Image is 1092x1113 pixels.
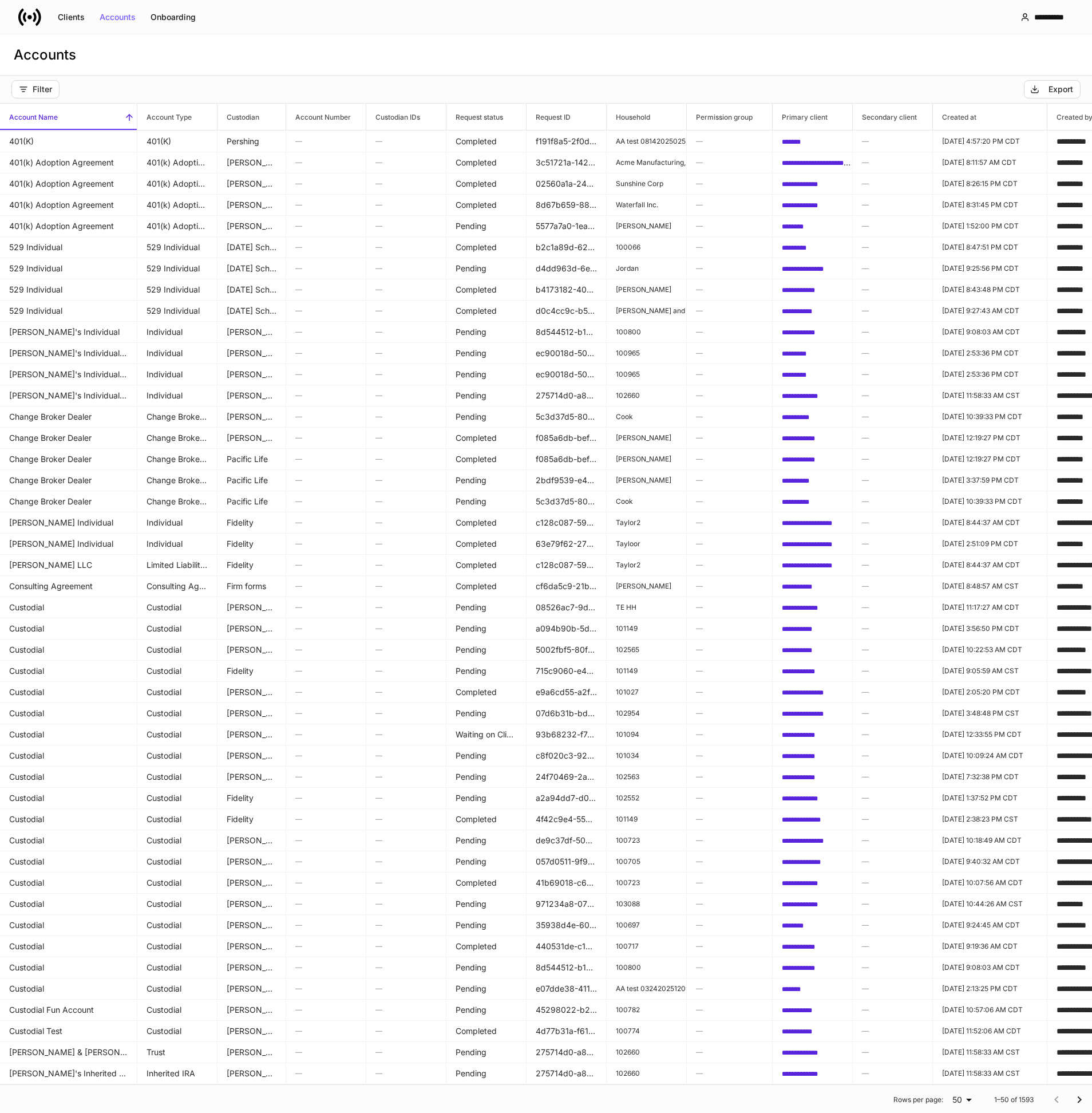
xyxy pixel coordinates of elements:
[375,326,437,337] h6: —
[295,475,357,486] h6: —
[527,215,607,237] td: 5577a7a0-1ea2-48b4-90ed-a25d19b479dd
[137,215,217,237] td: 401(k) Adoption Agreement
[50,8,92,26] button: Clients
[446,554,527,576] td: Completed
[527,385,607,406] td: 275714d0-a862-4b40-8eb9-f93506520612
[696,538,763,549] h6: —
[446,427,527,449] td: Completed
[933,194,1047,216] td: 2025-08-12T01:31:45.344Z
[295,496,357,507] h6: —
[217,342,286,364] td: Schwab
[527,152,607,173] td: 3c51721a-1424-4424-9fff-6ccc74eaa6f1
[137,427,217,449] td: Change Broker Dealer
[217,215,286,237] td: Schwab
[942,349,1038,358] p: [DATE] 2:53:36 PM CDT
[696,453,763,464] h6: —
[217,194,286,216] td: Schwab
[933,575,1047,597] td: 2025-02-19T14:48:57.760Z
[933,131,1047,152] td: 2025-08-14T21:57:20.727Z
[696,157,763,168] h6: —
[616,433,677,443] p: [PERSON_NAME]
[862,517,923,528] h6: —
[14,46,76,64] h3: Accounts
[862,475,923,486] h6: —
[933,385,1047,406] td: 2024-11-08T17:58:33.267Z
[527,512,607,534] td: c128c087-597c-44ae-9c62-d6d67fea3576
[616,264,677,273] p: Jordan
[942,433,1038,443] p: [DATE] 12:19:27 PM CDT
[616,455,677,464] p: [PERSON_NAME]
[295,369,357,380] h6: —
[773,469,853,491] td: 75b4b98d-c38b-4f5e-a822-48e99e1b3c60
[527,427,607,449] td: f085a6db-bef9-49df-9c34-f37681aa2d64
[100,13,136,21] div: Accounts
[773,364,853,385] td: 6de86712-af4c-475d-83e3-aba06e31dcc1
[933,491,1047,512] td: 2025-04-10T03:39:33.362Z
[773,321,853,343] td: b415149b-8356-4391-9d5c-2ec8a2551d43
[687,112,753,123] h6: Permission group
[616,561,677,570] p: Taylor2
[773,385,853,406] td: 8308144f-4463-46e4-8872-ab8c3433c66f
[446,491,527,512] td: Pending
[948,1094,976,1106] div: 50
[933,258,1047,279] td: 2025-08-15T02:25:56.596Z
[137,575,217,597] td: Consulting Agreement
[696,369,763,380] h6: —
[286,112,351,123] h6: Account Number
[527,575,607,597] td: cf6da5c9-21b3-4310-a933-88fe5f6ea5f5
[295,517,357,528] h6: —
[58,13,85,21] div: Clients
[862,242,923,252] h6: —
[696,220,763,231] h6: —
[217,279,286,301] td: Tomorrow's Scholar
[773,112,828,123] h6: Primary client
[375,475,437,486] h6: —
[446,364,527,385] td: Pending
[616,391,677,400] p: 102660
[942,222,1038,231] p: [DATE] 1:52:00 PM CDT
[862,326,923,337] h6: —
[942,264,1038,273] p: [DATE] 9:25:56 PM CDT
[375,517,437,528] h6: —
[942,497,1038,506] p: [DATE] 10:39:33 PM CDT
[446,215,527,237] td: Pending
[92,8,143,26] button: Accounts
[217,491,286,512] td: Pacific Life
[217,406,286,428] td: Franklin Templeton
[942,518,1038,527] p: [DATE] 8:44:37 AM CDT
[942,158,1038,167] p: [DATE] 8:11:57 AM CDT
[137,554,217,576] td: Limited Liability Company
[143,8,203,26] button: Onboarding
[696,178,763,189] h6: —
[942,285,1038,294] p: [DATE] 8:43:48 PM CDT
[527,236,607,258] td: b2c1a89d-6205-489d-8cd3-e8a99deec994
[375,305,437,316] h6: —
[862,411,923,422] h6: —
[696,284,763,295] h6: —
[696,475,763,486] h6: —
[696,136,763,147] h6: —
[137,364,217,385] td: Individual
[527,279,607,301] td: b4173182-40c9-473e-abd4-a10c4d4457a7
[446,173,527,195] td: Completed
[217,533,286,555] td: Fidelity
[375,157,437,168] h6: —
[295,178,357,189] h6: —
[295,432,357,443] h6: —
[773,554,853,576] td: 4ae6aef9-1c20-487e-b66e-00fe70197a40
[295,348,357,358] h6: —
[933,406,1047,428] td: 2025-04-10T03:39:33.363Z
[295,263,357,274] h6: —
[217,448,286,470] td: Pacific Life
[217,512,286,534] td: Fidelity
[527,104,606,130] span: Request ID
[696,326,763,337] h6: —
[862,496,923,507] h6: —
[773,342,853,364] td: 6de86712-af4c-475d-83e3-aba06e31dcc1
[607,112,650,123] h6: Household
[862,432,923,443] h6: —
[446,236,527,258] td: Completed
[773,491,853,512] td: 403d9127-4fe2-4271-bfd8-cc4c290b57f8
[527,173,607,195] td: 02560a1a-24c3-405b-934f-a3e80411caba
[942,476,1038,485] p: [DATE] 3:37:59 PM CDT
